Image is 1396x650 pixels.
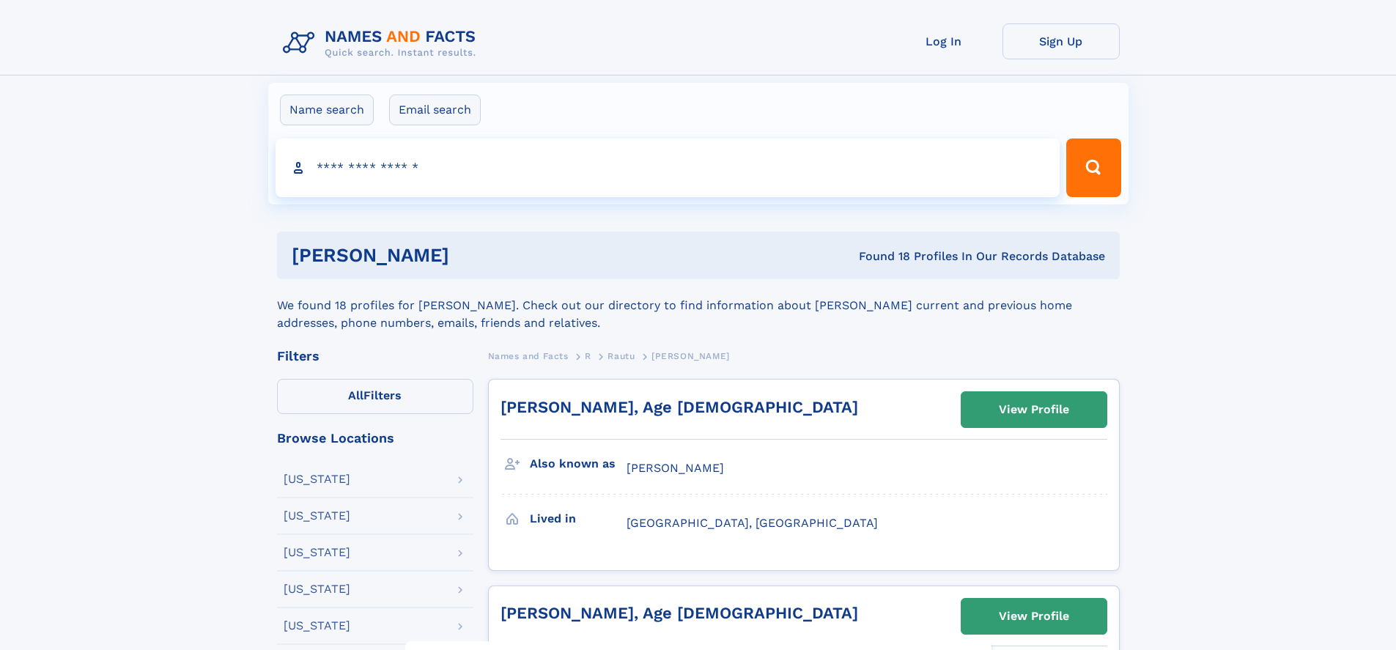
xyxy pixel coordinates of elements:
[501,604,858,622] a: [PERSON_NAME], Age [DEMOGRAPHIC_DATA]
[607,351,635,361] span: Rautu
[276,139,1060,197] input: search input
[284,510,350,522] div: [US_STATE]
[627,516,878,530] span: [GEOGRAPHIC_DATA], [GEOGRAPHIC_DATA]
[277,23,488,63] img: Logo Names and Facts
[277,350,473,363] div: Filters
[348,388,363,402] span: All
[1066,139,1120,197] button: Search Button
[585,347,591,365] a: R
[651,351,730,361] span: [PERSON_NAME]
[284,583,350,595] div: [US_STATE]
[885,23,1002,59] a: Log In
[530,506,627,531] h3: Lived in
[389,95,481,125] label: Email search
[961,392,1107,427] a: View Profile
[292,246,654,265] h1: [PERSON_NAME]
[654,248,1105,265] div: Found 18 Profiles In Our Records Database
[277,379,473,414] label: Filters
[501,398,858,416] a: [PERSON_NAME], Age [DEMOGRAPHIC_DATA]
[1002,23,1120,59] a: Sign Up
[607,347,635,365] a: Rautu
[284,473,350,485] div: [US_STATE]
[999,393,1069,426] div: View Profile
[488,347,569,365] a: Names and Facts
[277,432,473,445] div: Browse Locations
[280,95,374,125] label: Name search
[627,461,724,475] span: [PERSON_NAME]
[277,279,1120,332] div: We found 18 profiles for [PERSON_NAME]. Check out our directory to find information about [PERSON...
[284,620,350,632] div: [US_STATE]
[585,351,591,361] span: R
[961,599,1107,634] a: View Profile
[999,599,1069,633] div: View Profile
[284,547,350,558] div: [US_STATE]
[530,451,627,476] h3: Also known as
